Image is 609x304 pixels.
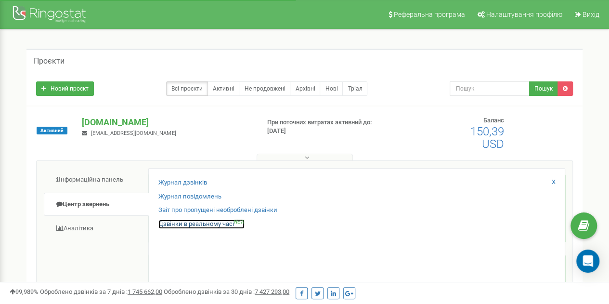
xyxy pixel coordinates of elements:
[583,11,599,18] span: Вихід
[552,178,556,187] a: X
[158,220,245,229] a: Дзвінки в реальному часіNEW
[40,288,162,295] span: Оброблено дзвінків за 7 днів :
[450,81,530,96] input: Пошук
[164,288,289,295] span: Оброблено дзвінків за 30 днів :
[267,118,390,136] p: При поточних витратах активний до: [DATE]
[483,117,504,124] span: Баланс
[166,81,208,96] a: Всі проєкти
[207,81,239,96] a: Активні
[44,168,149,192] a: Інформаційна панель
[158,178,207,187] a: Журнал дзвінків
[37,127,67,134] span: Активний
[529,81,558,96] button: Пошук
[10,288,39,295] span: 99,989%
[342,81,367,96] a: Тріал
[36,81,94,96] a: Новий проєкт
[82,116,251,129] p: [DOMAIN_NAME]
[34,57,65,66] h5: Проєкти
[239,81,290,96] a: Не продовжені
[320,81,343,96] a: Нові
[394,11,465,18] span: Реферальна програма
[158,206,277,215] a: Звіт про пропущені необроблені дзвінки
[44,193,149,216] a: Центр звернень
[486,11,562,18] span: Налаштування профілю
[128,288,162,295] u: 1 745 662,00
[290,81,320,96] a: Архівні
[470,125,504,151] span: 150,39 USD
[158,192,221,201] a: Журнал повідомлень
[91,130,176,136] span: [EMAIL_ADDRESS][DOMAIN_NAME]
[44,217,149,240] a: Аналiтика
[234,219,245,225] sup: NEW
[576,250,599,273] div: Open Intercom Messenger
[255,288,289,295] u: 7 427 293,00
